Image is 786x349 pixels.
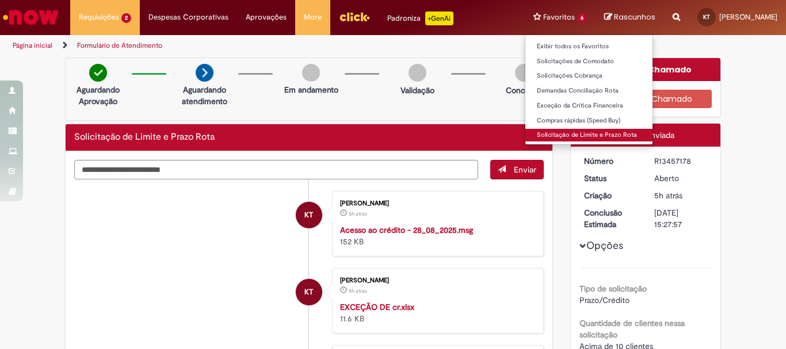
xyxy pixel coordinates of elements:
[148,11,228,23] span: Despesas Corporativas
[349,287,367,294] time: 28/08/2025 11:27:16
[246,11,287,23] span: Aprovações
[525,114,653,127] a: Compras rápidas (Speed Buy)
[340,224,532,247] div: 152 KB
[296,279,322,305] div: Karine Barbosa Marinho Teixeira
[703,13,710,21] span: KT
[177,84,232,107] p: Aguardando atendimento
[525,85,653,97] a: Demandas Conciliação Rota
[77,41,162,50] a: Formulário de Atendimento
[387,11,453,25] div: Padroniza
[400,85,434,96] p: Validação
[340,277,532,284] div: [PERSON_NAME]
[340,200,532,207] div: [PERSON_NAME]
[654,190,682,201] span: 5h atrás
[525,40,653,53] a: Exibir todos os Favoritos
[514,164,536,175] span: Enviar
[74,132,215,143] h2: Solicitação de Limite e Prazo Rota Histórico de tíquete
[579,318,685,340] b: Quantidade de clientes nessa solicitação
[89,64,107,82] img: check-circle-green.png
[525,70,653,82] a: Solicitações Cobrança
[654,190,682,201] time: 28/08/2025 11:27:52
[579,295,629,305] span: Prazo/Crédito
[575,172,646,184] dt: Status
[525,129,653,141] a: Solicitação de Limite e Prazo Rota
[719,12,777,22] span: [PERSON_NAME]
[339,8,370,25] img: click_logo_yellow_360x200.png
[340,302,414,312] a: EXCEÇÃO DE cr.xlsx
[74,160,478,179] textarea: Digite sua mensagem aqui...
[304,278,313,306] span: KT
[604,12,655,23] a: Rascunhos
[349,210,367,217] span: 5h atrás
[304,11,322,23] span: More
[296,202,322,228] div: Karine Barbosa Marinho Teixeira
[284,84,338,95] p: Em andamento
[525,99,653,112] a: Exceção da Crítica Financeira
[525,34,653,145] ul: Favoritos
[13,41,52,50] a: Página inicial
[654,207,708,230] div: [DATE] 15:27:57
[349,210,367,217] time: 28/08/2025 11:27:49
[349,287,367,294] span: 5h atrás
[654,190,708,201] div: 28/08/2025 11:27:52
[575,155,646,167] dt: Número
[79,11,119,23] span: Requisições
[409,64,426,82] img: img-circle-grey.png
[579,283,647,294] b: Tipo de solicitação
[9,35,516,56] ul: Trilhas de página
[304,201,313,229] span: KT
[515,64,533,82] img: img-circle-grey.png
[654,155,708,167] div: R13457178
[654,172,708,184] div: Aberto
[340,225,473,235] a: Acesso ao crédito - 28_08_2025.msg
[543,11,575,23] span: Favoritos
[340,301,532,324] div: 11.6 KB
[70,84,126,107] p: Aguardando Aprovação
[506,85,543,96] p: Concluído
[302,64,320,82] img: img-circle-grey.png
[1,6,60,29] img: ServiceNow
[525,55,653,68] a: Solicitações de Comodato
[575,207,646,230] dt: Conclusão Estimada
[577,13,587,23] span: 6
[196,64,213,82] img: arrow-next.png
[575,190,646,201] dt: Criação
[490,160,544,179] button: Enviar
[121,13,131,23] span: 2
[614,11,655,22] span: Rascunhos
[425,11,453,25] p: +GenAi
